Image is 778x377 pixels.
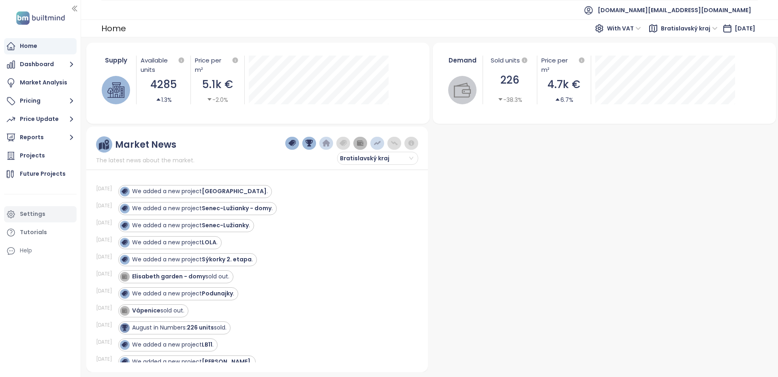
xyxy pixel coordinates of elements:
[4,166,77,182] a: Future Projects
[132,323,227,332] div: August in Numbers: sold.
[4,206,77,222] a: Settings
[99,140,109,150] img: ruler
[4,243,77,259] div: Help
[195,56,231,74] div: Price per m²
[306,140,313,147] img: trophy-dark-blue.png
[340,152,413,164] span: Bratislavský kraj
[107,82,124,99] img: house
[20,151,45,161] div: Projects
[96,355,116,363] div: [DATE]
[20,227,47,237] div: Tutorials
[96,219,116,226] div: [DATE]
[20,246,32,256] div: Help
[195,76,240,93] div: 5.1k €
[141,56,186,74] div: Available units
[156,97,161,102] span: caret-up
[101,21,126,36] div: Home
[541,76,587,93] div: 4.7k €
[96,236,116,243] div: [DATE]
[207,95,228,104] div: -2.0%
[447,56,479,65] div: Demand
[141,76,186,93] div: 4285
[122,205,127,211] img: icon
[202,238,216,246] strong: LOLA
[661,22,718,34] span: Bratislavský kraj
[735,24,755,32] span: [DATE]
[207,97,212,102] span: caret-down
[20,209,45,219] div: Settings
[96,253,116,261] div: [DATE]
[202,204,271,212] strong: Senec-Lužianky - domy
[555,95,573,104] div: 6.7%
[4,93,77,109] button: Pricing
[374,140,381,147] img: price-increases.png
[454,82,471,99] img: wallet
[4,56,77,73] button: Dashboard
[156,95,172,104] div: 1.3%
[132,358,252,366] div: We added a new project .
[132,238,218,247] div: We added a new project .
[115,140,176,150] div: Market News
[202,358,250,366] strong: [PERSON_NAME]
[122,291,127,296] img: icon
[96,156,194,165] span: The latest news about the market.
[4,129,77,146] button: Reports
[202,289,233,297] strong: Podunajky
[202,187,267,195] strong: [GEOGRAPHIC_DATA]
[20,114,59,124] div: Price Update
[132,204,273,213] div: We added a new project .
[289,140,296,147] img: price-tag-dark-blue.png
[132,272,205,280] strong: Elisabeth garden - domy
[20,41,37,51] div: Home
[20,78,67,88] div: Market Analysis
[132,272,229,281] div: sold out.
[4,111,77,127] button: Price Update
[96,321,116,329] div: [DATE]
[498,97,503,102] span: caret-down
[132,306,184,315] div: sold out.
[357,140,364,147] img: wallet-dark-grey.png
[96,287,116,295] div: [DATE]
[202,340,212,349] strong: LB11
[100,56,133,65] div: Supply
[4,38,77,54] a: Home
[340,140,347,147] img: price-tag-grey.png
[4,148,77,164] a: Projects
[598,0,751,20] span: [DOMAIN_NAME][EMAIL_ADDRESS][DOMAIN_NAME]
[4,75,77,91] a: Market Analysis
[96,202,116,209] div: [DATE]
[96,338,116,346] div: [DATE]
[122,359,127,364] img: icon
[487,72,532,88] div: 226
[122,274,127,279] img: icon
[20,169,66,179] div: Future Projects
[187,323,214,332] strong: 226 units
[132,340,214,349] div: We added a new project .
[132,289,234,298] div: We added a new project .
[498,95,522,104] div: -38.3%
[96,304,116,312] div: [DATE]
[122,325,127,330] img: icon
[202,255,252,263] strong: Sýkorky 2. etapa
[132,255,253,264] div: We added a new project .
[96,185,116,192] div: [DATE]
[122,188,127,194] img: icon
[202,221,249,229] strong: Senec-Lužianky
[132,221,250,230] div: We added a new project .
[132,306,160,315] strong: Vápenice
[408,140,415,147] img: information-circle.png
[323,140,330,147] img: home-dark-blue.png
[391,140,398,147] img: price-decreases.png
[122,222,127,228] img: icon
[607,22,641,34] span: With VAT
[122,256,127,262] img: icon
[555,97,560,102] span: caret-up
[4,224,77,241] a: Tutorials
[487,56,532,65] div: Sold units
[96,270,116,278] div: [DATE]
[122,342,127,347] img: icon
[541,56,587,74] div: Price per m²
[14,10,67,26] img: logo
[132,187,268,196] div: We added a new project .
[122,239,127,245] img: icon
